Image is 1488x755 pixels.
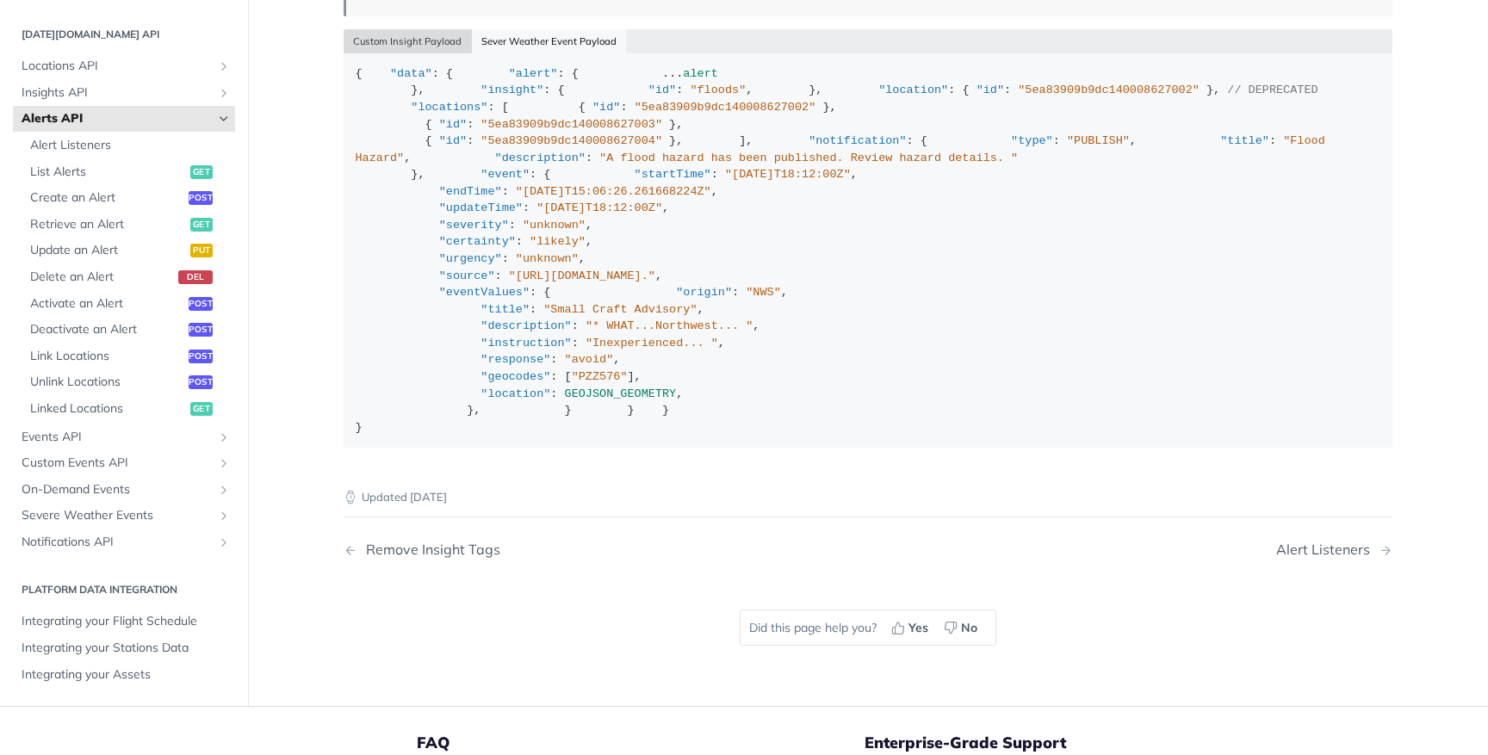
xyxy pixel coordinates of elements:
div: { : { : { }, : { : , }, : { : }, : [ { : }, { : }, { : }, ], : { : , : , : }, : { : , : , : , : ,... [356,65,1381,436]
span: "5ea83909b9dc140008627002" [635,101,816,114]
span: "[DATE]T18:12:00Z" [536,201,662,214]
span: Insights API [22,84,213,102]
a: Delete an Alertdel [22,264,235,290]
span: get [190,402,213,416]
span: Locations API [22,59,213,76]
span: Unlink Locations [30,374,184,392]
a: Alerts APIHide subpages for Alerts API [13,107,235,133]
a: Severe Weather EventsShow subpages for Severe Weather Events [13,504,235,529]
span: "A flood hazard has been published. Review hazard details. " [599,152,1018,164]
span: "id" [592,101,620,114]
span: post [189,192,213,206]
a: Insights APIShow subpages for Insights API [13,80,235,106]
span: Integrating your Stations Data [22,640,231,657]
span: "[DATE]T15:06:26.261668224Z" [516,185,711,198]
span: put [190,244,213,258]
span: "5ea83909b9dc140008627003" [480,118,662,131]
span: Custom Events API [22,455,213,473]
span: Deactivate an Alert [30,322,184,339]
span: On-Demand Events [22,481,213,498]
button: Yes [885,615,938,641]
span: Integrating your Assets [22,666,231,684]
span: "floods" [690,84,746,96]
span: "origin" [676,286,732,299]
span: "id" [439,134,467,147]
span: Retrieve an Alert [30,216,186,233]
span: "event" [480,168,530,181]
span: "notification" [809,134,906,147]
span: "geocodes" [480,370,550,383]
h2: [DATE][DOMAIN_NAME] API [13,28,235,43]
button: Show subpages for Locations API [217,60,231,74]
span: "instruction" [480,337,571,350]
button: Show subpages for Events API [217,430,231,444]
span: List Alerts [30,164,186,181]
span: "5ea83909b9dc140008627002" [1018,84,1200,96]
span: "id" [976,84,1004,96]
span: "Inexperienced... " [586,337,718,350]
a: Notifications APIShow subpages for Notifications API [13,529,235,555]
span: Alert Listeners [30,137,231,154]
span: "PZZ576" [572,370,628,383]
div: Did this page help you? [740,610,996,646]
span: "likely" [530,235,586,248]
nav: Pagination Controls [344,524,1392,575]
span: "[URL][DOMAIN_NAME]." [509,269,655,282]
span: Delete an Alert [30,269,174,286]
a: Activate an Alertpost [22,291,235,317]
span: "certainty" [439,235,516,248]
span: "eventValues" [439,286,530,299]
a: Integrating your Assets [13,662,235,688]
button: Show subpages for Notifications API [217,535,231,549]
span: post [189,376,213,390]
span: "[DATE]T18:12:00Z" [725,168,851,181]
span: Integrating your Flight Schedule [22,614,231,631]
span: Linked Locations [30,400,186,418]
a: Link Locationspost [22,343,235,369]
span: "data" [390,67,432,80]
a: Linked Locationsget [22,396,235,422]
a: Locations APIShow subpages for Locations API [13,54,235,80]
span: "* WHAT...Northwest... " [586,319,753,332]
span: Events API [22,429,213,446]
button: Hide subpages for Alerts API [217,113,231,127]
h5: FAQ [417,733,865,753]
a: Update an Alertput [22,238,235,264]
span: "description" [495,152,586,164]
span: del [178,270,213,284]
span: Update an Alert [30,243,186,260]
a: Alert Listeners [22,133,235,158]
span: No [961,619,977,637]
span: "startTime" [635,168,711,181]
span: ... [662,67,683,80]
span: post [189,324,213,337]
button: Show subpages for On-Demand Events [217,483,231,497]
span: "id" [648,84,676,96]
a: Events APIShow subpages for Events API [13,424,235,450]
p: Updated [DATE] [344,489,1392,506]
span: post [189,297,213,311]
span: Link Locations [30,348,184,365]
span: "avoid" [565,353,614,366]
h5: Enterprise-Grade Support [865,733,1268,753]
span: "insight" [480,84,543,96]
span: "5ea83909b9dc140008627004" [480,134,662,147]
button: Custom Insight Payload [344,29,472,53]
span: "Small Craft Advisory" [543,303,697,316]
span: "unknown" [523,219,586,232]
span: "location" [878,84,948,96]
span: "updateTime" [439,201,523,214]
a: On-Demand EventsShow subpages for On-Demand Events [13,477,235,503]
span: Activate an Alert [30,295,184,313]
span: "alert" [509,67,558,80]
span: "response" [480,353,550,366]
span: "NWS" [746,286,781,299]
button: Show subpages for Custom Events API [217,457,231,471]
span: "type" [1011,134,1053,147]
span: "Flood Hazard" [356,134,1332,164]
a: Previous Page: Remove Insight Tags [344,541,793,558]
div: Alert Listeners [1276,541,1379,558]
span: Notifications API [22,534,213,551]
button: No [938,615,987,641]
a: Custom Events APIShow subpages for Custom Events API [13,451,235,477]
